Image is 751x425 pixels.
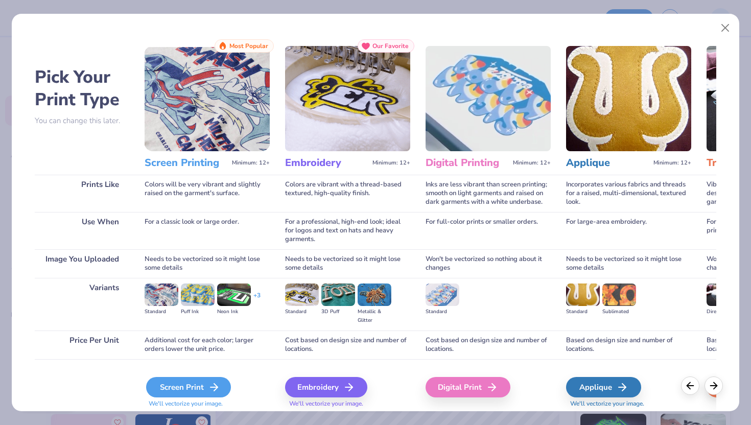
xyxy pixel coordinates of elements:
h3: Embroidery [285,156,368,170]
div: Metallic & Glitter [358,308,391,325]
div: For full-color prints or smaller orders. [426,212,551,249]
div: Standard [566,308,600,316]
h2: Pick Your Print Type [35,66,129,111]
span: Minimum: 12+ [372,159,410,167]
span: Most Popular [229,42,268,50]
div: Inks are less vibrant than screen printing; smooth on light garments and raised on dark garments ... [426,175,551,212]
span: Minimum: 12+ [232,159,270,167]
div: Direct-to-film [707,308,740,316]
img: Direct-to-film [707,284,740,306]
div: Colors will be very vibrant and slightly raised on the garment's surface. [145,175,270,212]
div: Cost based on design size and number of locations. [426,330,551,359]
div: Digital Print [426,377,510,397]
div: Standard [285,308,319,316]
div: Standard [145,308,178,316]
img: Embroidery [285,46,410,151]
img: Neon Ink [217,284,251,306]
img: Standard [285,284,319,306]
div: Embroidery [285,377,367,397]
span: Our Favorite [372,42,409,50]
div: Sublimated [602,308,636,316]
div: Applique [566,377,641,397]
span: Minimum: 12+ [513,159,551,167]
span: We'll vectorize your image. [145,399,270,408]
img: Applique [566,46,691,151]
div: 3D Puff [321,308,355,316]
img: Standard [426,284,459,306]
div: Use When [35,212,129,249]
div: Screen Print [146,377,231,397]
img: Metallic & Glitter [358,284,391,306]
img: Standard [145,284,178,306]
span: Minimum: 12+ [653,159,691,167]
div: Colors are vibrant with a thread-based textured, high-quality finish. [285,175,410,212]
div: Additional cost for each color; larger orders lower the unit price. [145,330,270,359]
div: Needs to be vectorized so it might lose some details [566,249,691,278]
div: Cost based on design size and number of locations. [285,330,410,359]
img: Sublimated [602,284,636,306]
div: For a classic look or large order. [145,212,270,249]
div: Prints Like [35,175,129,212]
div: Puff Ink [181,308,215,316]
div: For a professional, high-end look; ideal for logos and text on hats and heavy garments. [285,212,410,249]
div: Variants [35,278,129,330]
div: Image You Uploaded [35,249,129,278]
img: Puff Ink [181,284,215,306]
div: Won't be vectorized so nothing about it changes [426,249,551,278]
div: Needs to be vectorized so it might lose some details [145,249,270,278]
div: Price Per Unit [35,330,129,359]
h3: Applique [566,156,649,170]
img: Digital Printing [426,46,551,151]
h3: Digital Printing [426,156,509,170]
img: Screen Printing [145,46,270,151]
button: Close [716,18,735,38]
span: We'll vectorize your image. [566,399,691,408]
div: Standard [426,308,459,316]
h3: Screen Printing [145,156,228,170]
p: You can change this later. [35,116,129,125]
div: Neon Ink [217,308,251,316]
span: We'll vectorize your image. [285,399,410,408]
div: + 3 [253,291,261,309]
img: 3D Puff [321,284,355,306]
img: Standard [566,284,600,306]
div: Based on design size and number of locations. [566,330,691,359]
div: Needs to be vectorized so it might lose some details [285,249,410,278]
div: For large-area embroidery. [566,212,691,249]
div: Incorporates various fabrics and threads for a raised, multi-dimensional, textured look. [566,175,691,212]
